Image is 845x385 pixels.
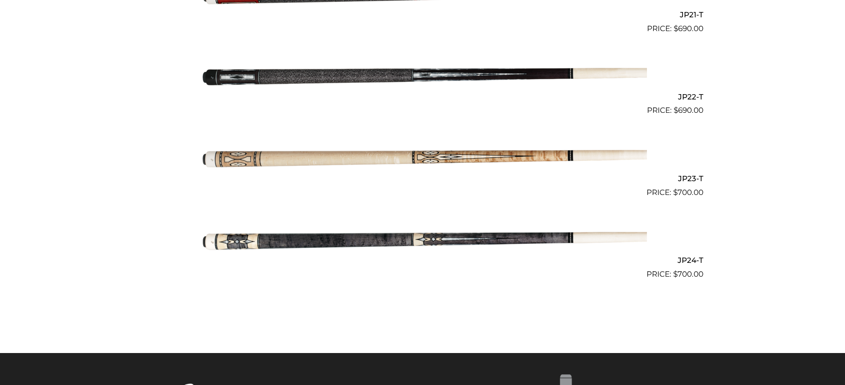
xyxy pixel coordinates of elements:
bdi: 700.00 [673,270,703,278]
a: JP23-T $700.00 [142,120,703,198]
a: JP22-T $690.00 [142,38,703,116]
h2: JP22-T [142,88,703,105]
h2: JP21-T [142,7,703,23]
bdi: 700.00 [673,188,703,197]
span: $ [673,188,678,197]
img: JP22-T [198,38,647,113]
bdi: 690.00 [674,106,703,115]
span: $ [674,106,678,115]
span: $ [674,24,678,33]
span: $ [673,270,678,278]
bdi: 690.00 [674,24,703,33]
img: JP23-T [198,120,647,194]
h2: JP23-T [142,170,703,187]
a: JP24-T $700.00 [142,202,703,280]
img: JP24-T [198,202,647,277]
h2: JP24-T [142,252,703,269]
